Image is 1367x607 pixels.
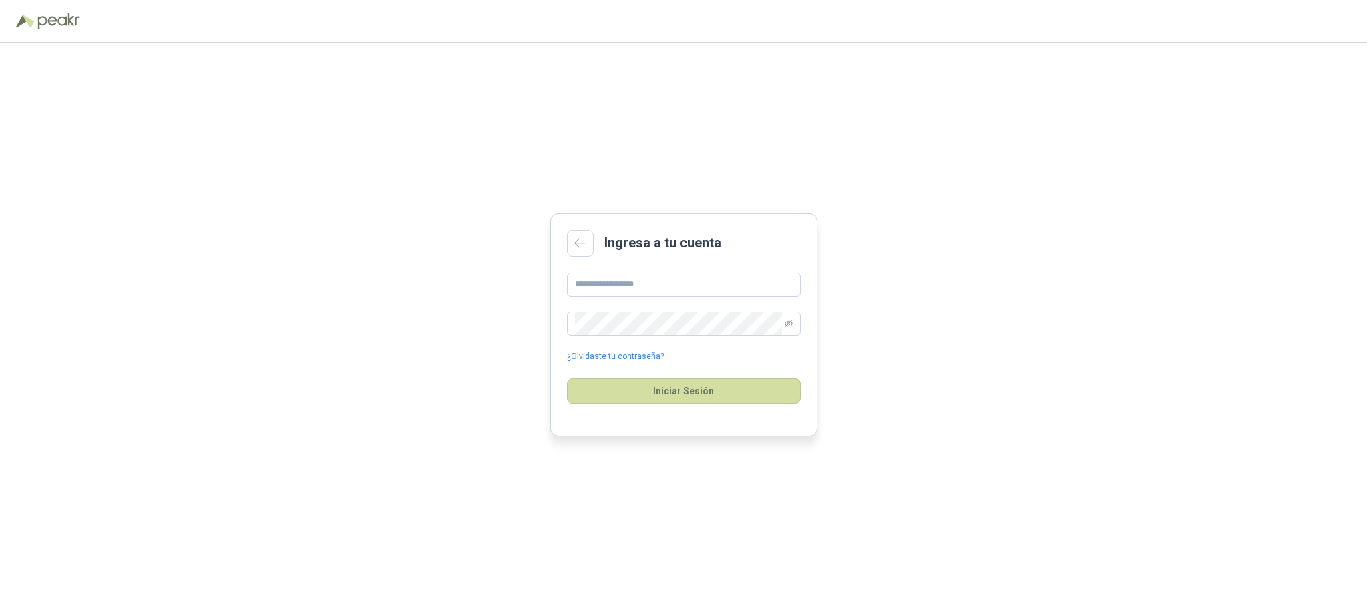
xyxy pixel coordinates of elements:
img: Logo [16,15,35,28]
button: Iniciar Sesión [567,378,801,404]
a: ¿Olvidaste tu contraseña? [567,350,664,363]
span: eye-invisible [785,320,793,328]
h2: Ingresa a tu cuenta [604,233,721,253]
img: Peakr [37,13,80,29]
